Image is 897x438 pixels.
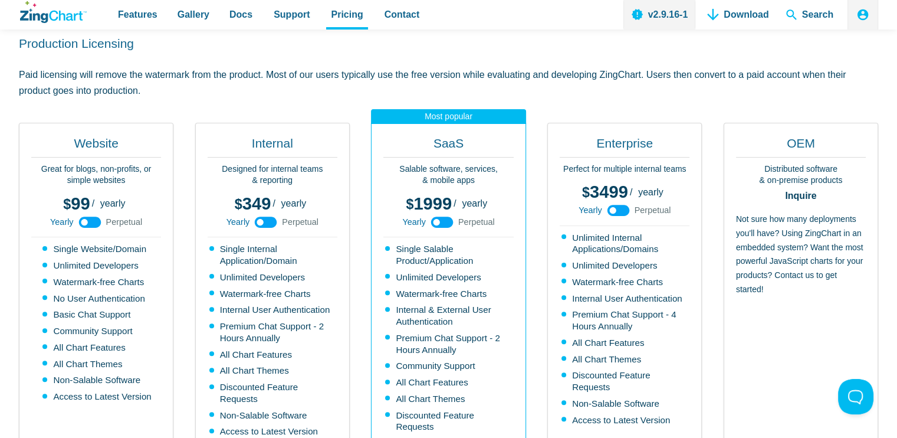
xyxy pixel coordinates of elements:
p: Designed for internal teams & reporting [208,164,337,187]
span: Support [274,6,310,22]
li: All Chart Themes [561,354,689,365]
li: Non-Salable Software [209,410,337,421]
p: Great for blogs, non-profits, or simple websites [31,164,161,187]
li: Basic Chat Support [42,309,151,321]
li: Non-Salable Software [42,374,151,386]
p: Perfect for multiple internal teams [560,164,689,175]
p: Salable software, services, & mobile apps [383,164,513,187]
li: Discounted Feature Requests [209,381,337,405]
h2: Production Licensing [19,35,878,51]
li: No User Authentication [42,293,151,305]
li: Watermark-free Charts [209,288,337,300]
li: Single Website/Domain [42,243,151,255]
h2: Enterprise [560,135,689,158]
span: Features [118,6,157,22]
li: Internal User Authentication [209,304,337,316]
li: All Chart Themes [42,358,151,370]
li: Discounted Feature Requests [385,410,513,433]
li: Premium Chat Support - 2 Hours Annually [385,332,513,356]
li: Watermark-free Charts [42,276,151,288]
li: Unlimited Developers [209,272,337,283]
span: yearly [638,187,663,197]
span: 3499 [582,182,628,201]
li: Unlimited Developers [42,260,151,272]
span: Gallery [178,6,209,22]
iframe: Toggle Customer Support [838,379,873,414]
span: 99 [63,194,90,213]
li: All Chart Features [209,349,337,361]
span: Contact [385,6,420,22]
span: Perpetual [458,218,495,226]
li: All Chart Themes [385,393,513,405]
li: Unlimited Developers [561,260,689,272]
span: Yearly [50,218,73,226]
span: Pricing [331,6,363,22]
li: Non-Salable Software [561,398,689,410]
li: All Chart Features [385,377,513,388]
li: Community Support [42,325,151,337]
li: Internal User Authentication [561,293,689,305]
span: Yearly [226,218,249,226]
span: yearly [100,198,126,208]
li: Single Salable Product/Application [385,243,513,267]
span: / [272,199,275,208]
li: All Chart Themes [209,365,337,377]
span: yearly [281,198,307,208]
span: 349 [235,194,271,213]
h2: OEM [736,135,866,158]
strong: Inquire [736,191,866,201]
span: yearly [462,198,487,208]
li: Internal & External User Authentication [385,304,513,328]
li: All Chart Features [561,337,689,349]
span: / [454,199,456,208]
p: Paid licensing will remove the watermark from the product. Most of our users typically use the fr... [19,67,878,99]
p: Distributed software & on-premise products [736,164,866,187]
span: / [92,199,94,208]
li: Discounted Feature Requests [561,370,689,393]
span: Perpetual [282,218,318,226]
li: Premium Chat Support - 4 Hours Annually [561,309,689,332]
h2: SaaS [383,135,513,158]
li: Access to Latest Version [42,391,151,403]
span: 1999 [406,194,452,213]
li: All Chart Features [42,342,151,354]
li: Single Internal Application/Domain [209,243,337,267]
span: Perpetual [106,218,143,226]
span: Docs [229,6,252,22]
li: Unlimited Internal Applications/Domains [561,232,689,256]
span: Yearly [402,218,425,226]
li: Access to Latest Version [209,426,337,437]
h2: Website [31,135,161,158]
li: Premium Chat Support - 2 Hours Annually [209,321,337,344]
span: Perpetual [635,206,671,214]
h2: Internal [208,135,337,158]
a: ZingChart Logo. Click to return to the homepage [20,1,87,23]
li: Watermark-free Charts [385,288,513,300]
li: Watermark-free Charts [561,276,689,288]
li: Unlimited Developers [385,272,513,283]
span: Yearly [579,206,602,214]
span: / [630,188,632,197]
li: Access to Latest Version [561,414,689,426]
li: Community Support [385,360,513,372]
